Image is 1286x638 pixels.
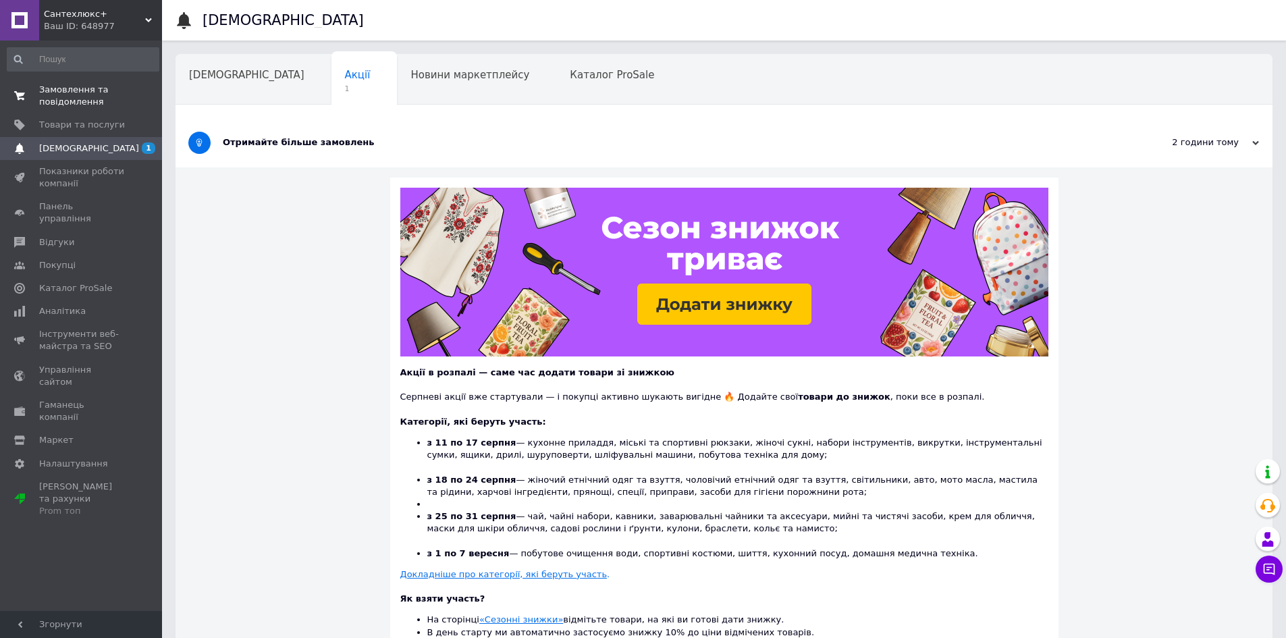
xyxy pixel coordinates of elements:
b: з 25 по 31 серпня [427,511,516,521]
span: [PERSON_NAME] та рахунки [39,481,125,518]
b: Акції в розпалі — саме час додати товари зі знижкою [400,367,674,377]
span: Замовлення та повідомлення [39,84,125,108]
span: Показники роботи компанії [39,165,125,190]
b: з 18 по 24 серпня [427,475,516,485]
span: Акції [345,69,371,81]
span: Сантехлюкс+ [44,8,145,20]
span: [DEMOGRAPHIC_DATA] [189,69,304,81]
span: Каталог ProSale [39,282,112,294]
span: Панель управління [39,201,125,225]
div: Ваш ID: 648977 [44,20,162,32]
span: Інструменти веб-майстра та SEO [39,328,125,352]
span: Маркет [39,434,74,446]
h1: [DEMOGRAPHIC_DATA] [203,12,364,28]
span: 1 [142,142,155,154]
span: Каталог ProSale [570,69,654,81]
span: Покупці [39,259,76,271]
u: Докладніше про категорії, які беруть участь [400,569,608,579]
div: Серпневі акції вже стартували — і покупці активно шукають вигідне 🔥 Додайте свої , поки все в роз... [400,379,1048,403]
span: 1 [345,84,371,94]
span: Налаштування [39,458,108,470]
div: Prom топ [39,505,125,517]
b: Як взяти участь? [400,593,485,604]
span: Новини маркетплейсу [410,69,529,81]
b: Категорії, які беруть участь: [400,417,546,427]
li: На сторінці відмітьте товари, на які ви готові дати знижку. [427,614,1048,626]
b: товари до знижок [798,392,890,402]
b: з 11 по 17 серпня [427,437,516,448]
a: «Сезонні знижки» [479,614,563,624]
span: Гаманець компанії [39,399,125,423]
li: — жіночий етнічний одяг та взуття, чоловічий етнічний одяг та взуття, світильники, авто, мото мас... [427,474,1048,498]
span: Управління сайтом [39,364,125,388]
b: з 1 по 7 вересня [427,548,510,558]
input: Пошук [7,47,159,72]
button: Чат з покупцем [1256,556,1283,583]
li: — кухонне приладдя, міські та спортивні рюкзаки, жіночі сукні, набори інструментів, викрутки, інс... [427,437,1048,474]
a: Докладніше про категорії, які беруть участь. [400,569,610,579]
div: 2 години тому [1124,136,1259,149]
span: [DEMOGRAPHIC_DATA] [39,142,139,155]
span: Товари та послуги [39,119,125,131]
div: Отримайте більше замовлень [223,136,1124,149]
li: — побутове очищення води, спортивні костюми, шиття, кухонний посуд, домашня медична техніка. [427,548,1048,560]
span: Відгуки [39,236,74,248]
li: — чай, чайні набори, кавники, заварювальні чайники та аксесуари, мийні та чистячі засоби, крем дл... [427,510,1048,548]
span: Аналітика [39,305,86,317]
